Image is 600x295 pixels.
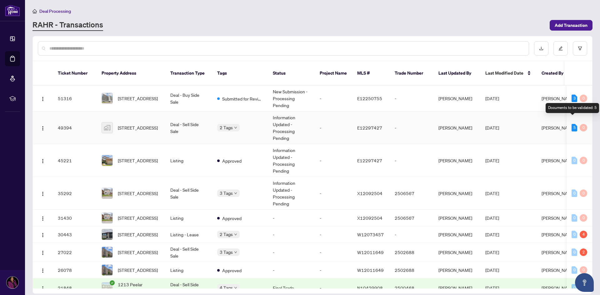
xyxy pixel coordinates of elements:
td: - [390,111,433,144]
th: MLS # [352,61,390,86]
button: Logo [38,213,48,223]
img: thumbnail-img [102,265,112,275]
div: 0 [580,157,587,164]
td: Information Updated - Processing Pending [268,111,315,144]
span: check-circle [110,280,115,285]
th: Created By [537,61,574,86]
span: 2 Tags [220,231,233,238]
td: Information Updated - Processing Pending [268,177,315,210]
td: [PERSON_NAME] [433,243,480,262]
span: [DATE] [485,232,499,237]
td: - [390,144,433,177]
td: [PERSON_NAME] [433,262,480,278]
span: [PERSON_NAME] [542,190,575,196]
span: [DATE] [485,158,499,163]
td: - [268,226,315,243]
img: Logo [40,233,45,238]
td: [PERSON_NAME] [433,210,480,226]
img: Profile Icon [7,277,18,288]
td: Deal - Sell Side Sale [165,111,212,144]
td: - [315,144,352,177]
td: Listing [165,210,212,226]
td: - [315,210,352,226]
th: Project Name [315,61,352,86]
button: filter [573,41,587,56]
button: Logo [38,123,48,133]
button: Logo [38,229,48,239]
span: [STREET_ADDRESS] [118,190,158,197]
span: [PERSON_NAME] [542,267,575,273]
span: [DATE] [485,267,499,273]
td: - [268,243,315,262]
img: Logo [40,96,45,101]
td: Information Updated - Processing Pending [268,144,315,177]
button: Logo [38,155,48,165]
span: [DATE] [485,249,499,255]
div: 0 [580,214,587,222]
th: Last Modified Date [480,61,537,86]
span: [STREET_ADDRESS] [118,95,158,102]
div: 0 [572,248,577,256]
div: 0 [572,189,577,197]
td: [PERSON_NAME] [433,86,480,111]
div: Documents to be validated: 5 [546,103,599,113]
th: Last Updated By [433,61,480,86]
td: 2502688 [390,243,433,262]
td: Deal - Buy Side Sale [165,86,212,111]
span: [DATE] [485,125,499,130]
button: Logo [38,188,48,198]
td: 2506567 [390,210,433,226]
button: Logo [38,247,48,257]
span: download [539,46,543,51]
span: X12092504 [357,215,382,221]
td: 30443 [53,226,97,243]
span: [PERSON_NAME] [542,96,575,101]
button: Logo [38,283,48,293]
td: 27022 [53,243,97,262]
td: - [390,226,433,243]
span: down [234,286,237,289]
td: - [315,177,352,210]
span: Deal Processing [39,8,71,14]
button: Add Transaction [550,20,592,31]
td: 45221 [53,144,97,177]
td: Listing [165,262,212,278]
div: 0 [572,231,577,238]
img: thumbnail-img [102,93,112,104]
div: 0 [572,214,577,222]
th: Property Address [97,61,165,86]
span: home [32,9,37,13]
span: Approved [222,157,242,164]
span: W12011649 [357,249,384,255]
span: [STREET_ADDRESS] [118,157,158,164]
td: Listing [165,144,212,177]
img: Logo [40,191,45,196]
td: Deal - Sell Side Sale [165,177,212,210]
span: down [234,126,237,129]
img: Logo [40,126,45,131]
span: down [234,233,237,236]
div: 0 [572,157,577,164]
img: thumbnail-img [102,283,112,293]
td: New Submission - Processing Pending [268,86,315,111]
td: 49394 [53,111,97,144]
img: thumbnail-img [102,188,112,199]
td: 51316 [53,86,97,111]
th: Status [268,61,315,86]
span: [PERSON_NAME] [542,125,575,130]
span: Approved [222,267,242,274]
td: [PERSON_NAME] [433,144,480,177]
th: Trade Number [390,61,433,86]
td: 35292 [53,177,97,210]
td: [PERSON_NAME] [433,177,480,210]
img: thumbnail-img [102,229,112,240]
td: 26078 [53,262,97,278]
div: 3 [572,95,577,102]
span: [DATE] [485,215,499,221]
div: 4 [580,231,587,238]
span: Last Modified Date [485,70,523,76]
span: [PERSON_NAME] [542,285,575,291]
div: 5 [572,124,577,131]
div: 0 [580,266,587,274]
span: [STREET_ADDRESS] [118,267,158,273]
